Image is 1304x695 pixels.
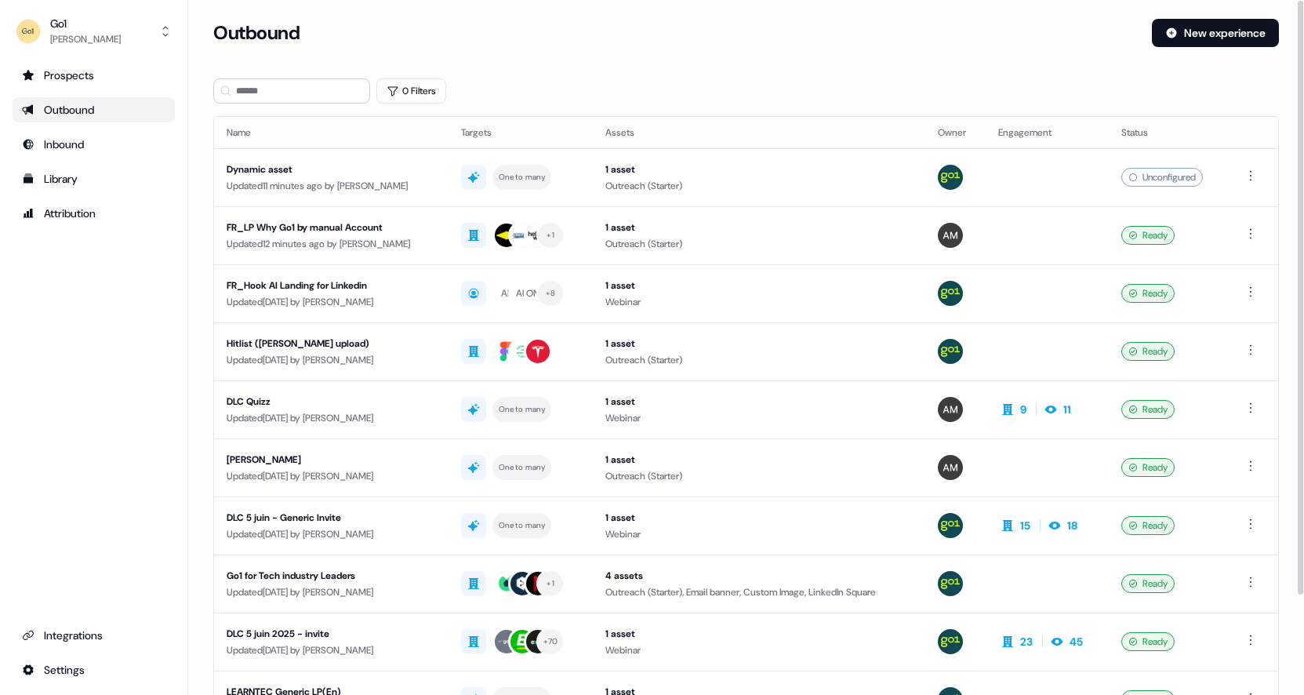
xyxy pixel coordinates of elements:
button: Go1[PERSON_NAME] [13,13,175,50]
div: Webinar [605,526,913,542]
th: Engagement [986,117,1109,148]
div: Outreach (Starter) [605,178,913,194]
img: Antoine [938,281,963,306]
img: Antoine [938,165,963,190]
a: Go to outbound experience [13,97,175,122]
a: Go to prospects [13,63,175,88]
div: 15 [1020,518,1030,533]
div: Integrations [22,628,165,643]
th: Owner [925,117,985,148]
div: 9 [1020,402,1026,417]
div: 23 [1020,634,1033,650]
div: Ready [1121,516,1175,535]
button: 0 Filters [376,78,446,104]
div: 18 [1067,518,1077,533]
div: Inbound [22,136,165,152]
div: Updated [DATE] by [PERSON_NAME] [227,468,436,484]
div: One to many [499,170,545,184]
div: 1 asset [605,510,913,526]
div: FR_LP Why Go1 by manual Account [227,220,436,235]
div: Updated [DATE] by [PERSON_NAME] [227,642,436,658]
div: + 70 [543,635,558,649]
div: DLC 5 juin - Generic Invite [227,510,436,526]
div: 11 [1063,402,1071,417]
div: Attribution [22,206,165,221]
div: Ready [1121,226,1175,245]
div: Outbound [22,102,165,118]
div: Ready [1121,632,1175,651]
div: Outreach (Starter) [605,236,913,252]
div: Updated 12 minutes ago by [PERSON_NAME] [227,236,436,252]
div: + 1 [547,228,554,242]
div: One to many [499,402,545,417]
div: Ready [1121,458,1175,477]
div: Updated [DATE] by [PERSON_NAME] [227,584,436,600]
div: One to many [499,519,545,533]
div: AL [501,286,512,301]
div: 1 asset [605,220,913,235]
img: alexandre [938,397,963,422]
div: 1 asset [605,626,913,642]
div: Updated [DATE] by [PERSON_NAME] [227,526,436,542]
div: 1 asset [605,162,913,177]
img: Antoine [938,571,963,596]
div: Ready [1121,400,1175,419]
div: [PERSON_NAME] [50,31,121,47]
div: Webinar [605,294,913,310]
a: Go to templates [13,166,175,191]
div: Prospects [22,67,165,83]
img: alexandre [938,455,963,480]
div: AU [516,286,529,301]
div: Webinar [605,642,913,658]
a: Go to Inbound [13,132,175,157]
h3: Outbound [213,21,300,45]
div: + 1 [547,577,554,591]
div: DLC Quizz [227,394,436,409]
div: Updated 11 minutes ago by [PERSON_NAME] [227,178,436,194]
th: Targets [449,117,593,148]
button: New experience [1152,19,1279,47]
div: FR_Hook AI Landing for Linkedin [227,278,436,293]
div: Updated [DATE] by [PERSON_NAME] [227,294,436,310]
div: Outreach (Starter) [605,468,913,484]
div: One to many [499,460,545,475]
div: Dynamic asset [227,162,436,177]
th: Name [214,117,449,148]
div: 4 assets [605,568,913,584]
div: [PERSON_NAME] [227,452,436,468]
div: Webinar [605,410,913,426]
div: Unconfigured [1121,168,1203,187]
div: Ready [1121,574,1175,593]
img: alexandre [938,223,963,248]
div: Library [22,171,165,187]
div: 45 [1070,634,1083,650]
div: Go1 [50,16,121,31]
div: Outreach (Starter), Email banner, Custom Image, LinkedIn Square [605,584,913,600]
img: Antoine [938,629,963,654]
div: DLC 5 juin 2025 - invite [227,626,436,642]
div: Updated [DATE] by [PERSON_NAME] [227,352,436,368]
a: Go to integrations [13,623,175,648]
a: Go to integrations [13,657,175,682]
div: Updated [DATE] by [PERSON_NAME] [227,410,436,426]
div: Settings [22,662,165,678]
th: Status [1109,117,1229,148]
div: Ready [1121,342,1175,361]
a: Go to attribution [13,201,175,226]
div: Go1 for Tech industry Leaders [227,568,436,584]
div: 1 asset [605,278,913,293]
div: Outreach (Starter) [605,352,913,368]
div: 1 asset [605,452,913,468]
img: Antoine [938,513,963,538]
div: 1 asset [605,394,913,409]
div: Ready [1121,284,1175,303]
img: Antoine [938,339,963,364]
div: Hitlist ([PERSON_NAME] upload) [227,336,436,351]
div: + 8 [546,286,556,300]
div: 1 asset [605,336,913,351]
th: Assets [593,117,925,148]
